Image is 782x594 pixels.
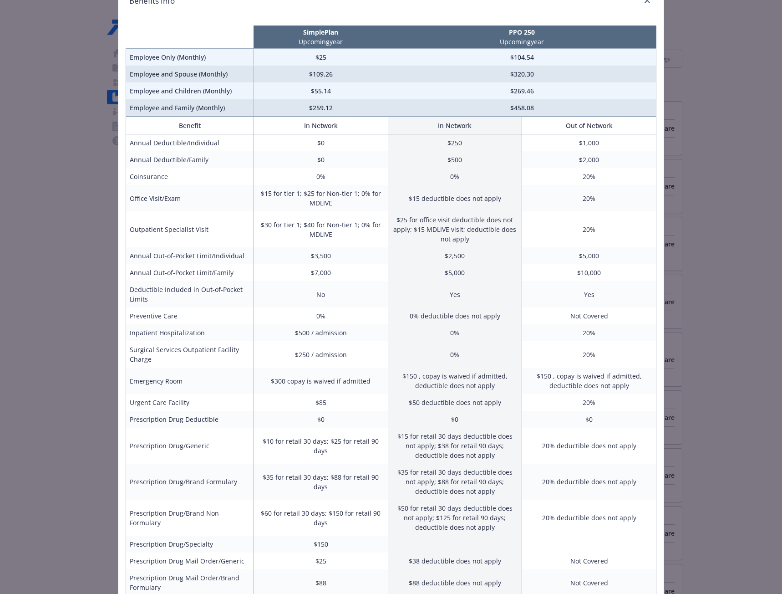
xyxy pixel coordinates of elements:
td: $0 [522,411,656,428]
td: No [254,281,388,307]
td: 0% [254,168,388,185]
td: $150 , copay is waived if admitted, deductible does not apply [388,368,522,394]
td: $60 for retail 30 days; $150 for retail 90 days [254,500,388,536]
p: Upcoming year [390,37,654,46]
p: Upcoming year [255,37,386,46]
td: 20% [522,324,656,341]
td: Employee and Spouse (Monthly) [126,66,254,82]
td: $30 for tier 1; $40 for Non-tier 1; 0% for MDLIVE [254,211,388,247]
td: $250 [388,134,522,152]
td: Yes [522,281,656,307]
td: 0% [388,341,522,368]
td: $250 / admission [254,341,388,368]
td: $0 [254,134,388,152]
td: $320.30 [388,66,656,82]
td: Prescription Drug/Generic [126,428,254,464]
td: Surgical Services Outpatient Facility Charge [126,341,254,368]
td: 20% [522,341,656,368]
td: Employee and Family (Monthly) [126,99,254,117]
td: $300 copay is waived if admitted [254,368,388,394]
td: $2,500 [388,247,522,264]
td: 20% deductible does not apply [522,428,656,464]
td: $35 for retail 30 days; $88 for retail 90 days [254,464,388,500]
td: 20% deductible does not apply [522,500,656,536]
td: $15 for tier 1; $25 for Non-tier 1; 0% for MDLIVE [254,185,388,211]
td: 0% [388,324,522,341]
td: Annual Out-of-Pocket Limit/Family [126,264,254,281]
td: 20% [522,185,656,211]
td: $458.08 [388,99,656,117]
td: $55.14 [254,82,388,99]
td: $85 [254,394,388,411]
td: 0% [388,168,522,185]
td: $38 deductible does not apply [388,553,522,569]
p: PPO 250 [390,27,654,37]
td: Annual Deductible/Individual [126,134,254,152]
td: Prescription Drug Mail Order/Generic [126,553,254,569]
td: 0% deductible does not apply [388,307,522,324]
td: Inpatient Hospitalization [126,324,254,341]
td: Emergency Room [126,368,254,394]
td: 20% [522,394,656,411]
th: In Network [254,117,388,134]
td: Prescription Drug Deductible [126,411,254,428]
td: $269.46 [388,82,656,99]
td: $5,000 [522,247,656,264]
td: $0 [254,151,388,168]
td: $10,000 [522,264,656,281]
td: $0 [254,411,388,428]
td: Employee and Children (Monthly) [126,82,254,99]
td: Deductible Included in Out-of-Pocket Limits [126,281,254,307]
td: $150 [254,536,388,553]
td: 20% [522,168,656,185]
td: Not Covered [522,553,656,569]
td: - [388,536,522,553]
td: Not Covered [522,307,656,324]
td: $25 [254,553,388,569]
td: $1,000 [522,134,656,152]
td: $2,000 [522,151,656,168]
td: Preventive Care [126,307,254,324]
td: Annual Out-of-Pocket Limit/Individual [126,247,254,264]
td: $25 for office visit deductible does not apply; $15 MDLIVE visit; deductible does not apply [388,211,522,247]
td: $15 for retail 30 days deductible does not apply; $38 for retail 90 days; deductible does not apply [388,428,522,464]
th: Out of Network [522,117,656,134]
td: Urgent Care Facility [126,394,254,411]
th: intentionally left blank [126,26,254,49]
td: $500 [388,151,522,168]
th: Benefit [126,117,254,134]
td: $109.26 [254,66,388,82]
td: Annual Deductible/Family [126,151,254,168]
td: $25 [254,49,388,66]
td: $35 for retail 30 days deductible does not apply; $88 for retail 90 days; deductible does not apply [388,464,522,500]
td: $150 , copay is waived if admitted, deductible does not apply [522,368,656,394]
td: Office Visit/Exam [126,185,254,211]
td: $500 / admission [254,324,388,341]
th: In Network [388,117,522,134]
td: 0% [254,307,388,324]
td: $10 for retail 30 days; $25 for retail 90 days [254,428,388,464]
td: Prescription Drug/Specialty [126,536,254,553]
p: SimplePlan [255,27,386,37]
td: 20% [522,211,656,247]
td: $7,000 [254,264,388,281]
td: $50 for retail 30 days deductible does not apply; $125 for retail 90 days; deductible does not apply [388,500,522,536]
td: $0 [388,411,522,428]
td: Coinsurance [126,168,254,185]
td: $15 deductible does not apply [388,185,522,211]
td: Prescription Drug/Brand Non-Formulary [126,500,254,536]
td: $259.12 [254,99,388,117]
td: Prescription Drug/Brand Formulary [126,464,254,500]
td: $104.54 [388,49,656,66]
td: Employee Only (Monthly) [126,49,254,66]
td: $5,000 [388,264,522,281]
td: $3,500 [254,247,388,264]
td: Yes [388,281,522,307]
td: $50 deductible does not apply [388,394,522,411]
td: Outpatient Specialist Visit [126,211,254,247]
td: 20% deductible does not apply [522,464,656,500]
